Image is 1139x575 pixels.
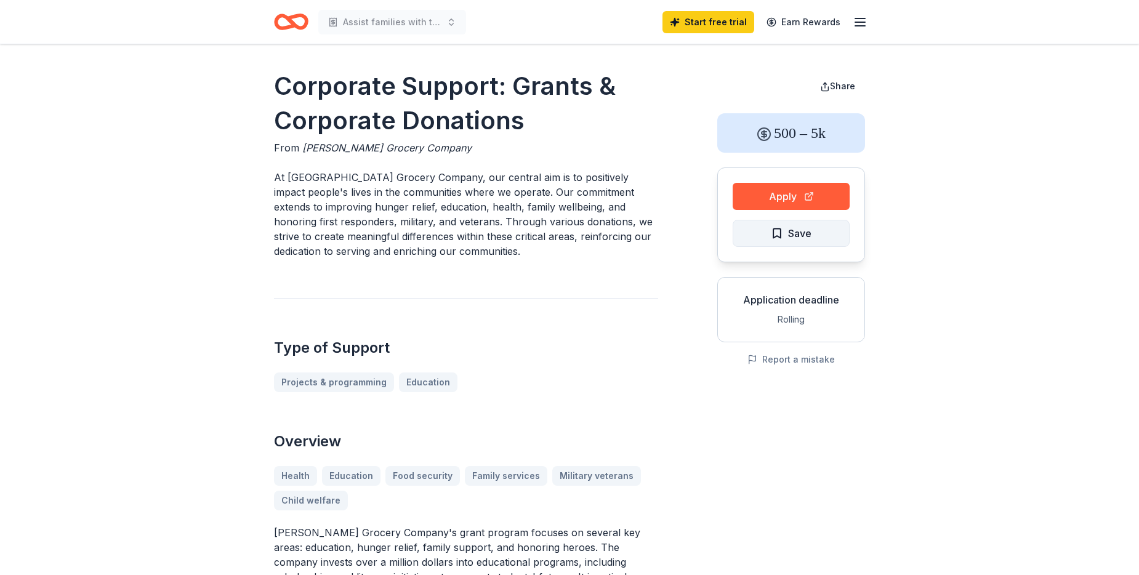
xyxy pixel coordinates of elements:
a: Earn Rewards [759,11,848,33]
a: Education [399,372,457,392]
span: Share [830,81,855,91]
button: Save [733,220,850,247]
a: Projects & programming [274,372,394,392]
button: Report a mistake [747,352,835,367]
div: Rolling [728,312,855,327]
span: Assist families with the costs associated with playing organized sports, such as, registration fe... [343,15,441,30]
button: Share [810,74,865,99]
span: [PERSON_NAME] Grocery Company [302,142,472,154]
div: From [274,140,658,155]
button: Assist families with the costs associated with playing organized sports, such as, registration fe... [318,10,466,34]
a: Start free trial [662,11,754,33]
h2: Type of Support [274,338,658,358]
p: At [GEOGRAPHIC_DATA] Grocery Company, our central aim is to positively impact people's lives in t... [274,170,658,259]
button: Apply [733,183,850,210]
div: 500 – 5k [717,113,865,153]
div: Application deadline [728,292,855,307]
h1: Corporate Support: Grants & Corporate Donations [274,69,658,138]
span: Save [788,225,811,241]
h2: Overview [274,432,658,451]
a: Home [274,7,308,36]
